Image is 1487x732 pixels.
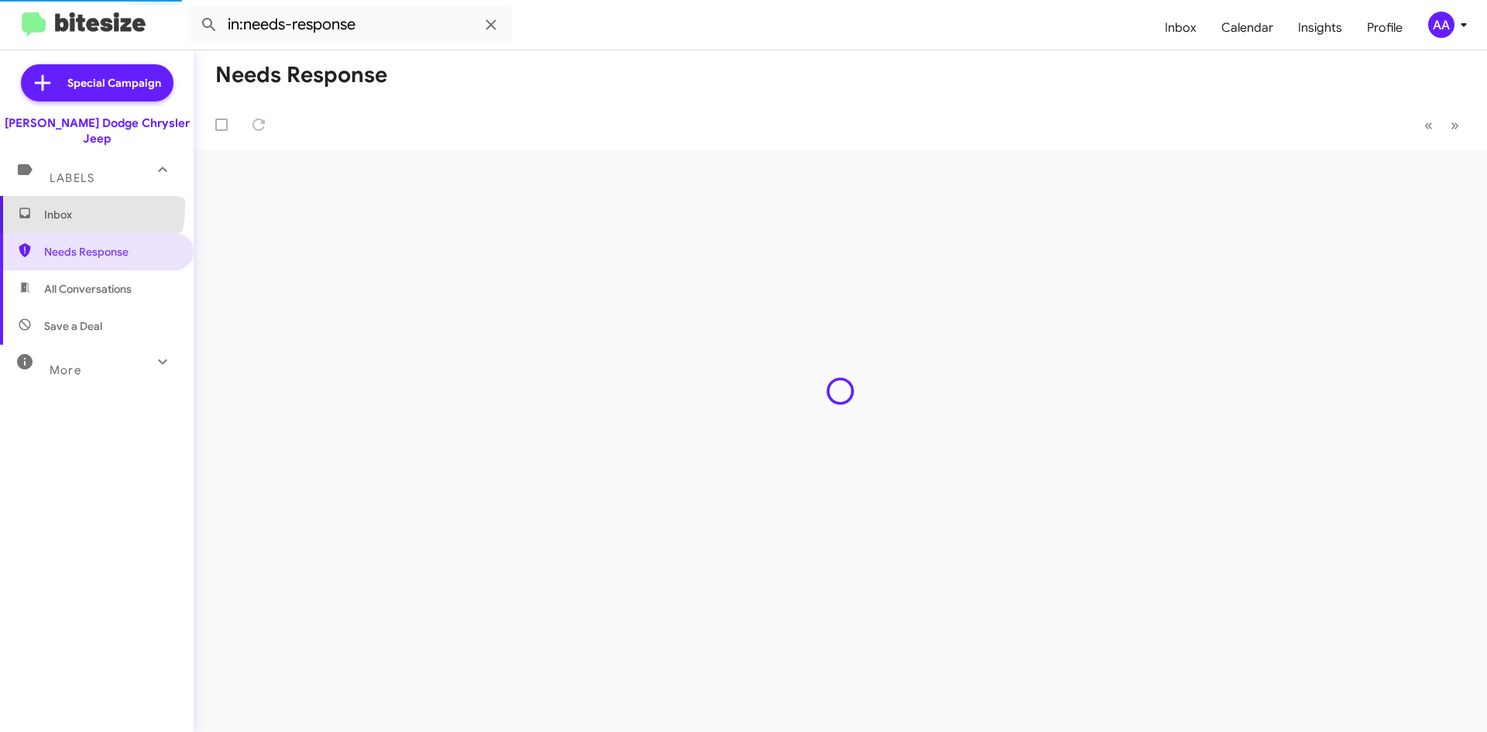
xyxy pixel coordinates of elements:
[1424,115,1433,135] span: «
[44,207,176,222] span: Inbox
[44,318,102,334] span: Save a Deal
[1441,109,1468,141] button: Next
[1451,115,1459,135] span: »
[1428,12,1454,38] div: AA
[67,75,161,91] span: Special Campaign
[187,6,513,43] input: Search
[44,244,176,259] span: Needs Response
[50,171,94,185] span: Labels
[1415,109,1442,141] button: Previous
[1355,5,1415,50] a: Profile
[1416,109,1468,141] nav: Page navigation example
[1152,5,1209,50] a: Inbox
[44,281,132,297] span: All Conversations
[50,363,81,377] span: More
[215,63,387,88] h1: Needs Response
[21,64,173,101] a: Special Campaign
[1415,12,1470,38] button: AA
[1209,5,1286,50] a: Calendar
[1286,5,1355,50] a: Insights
